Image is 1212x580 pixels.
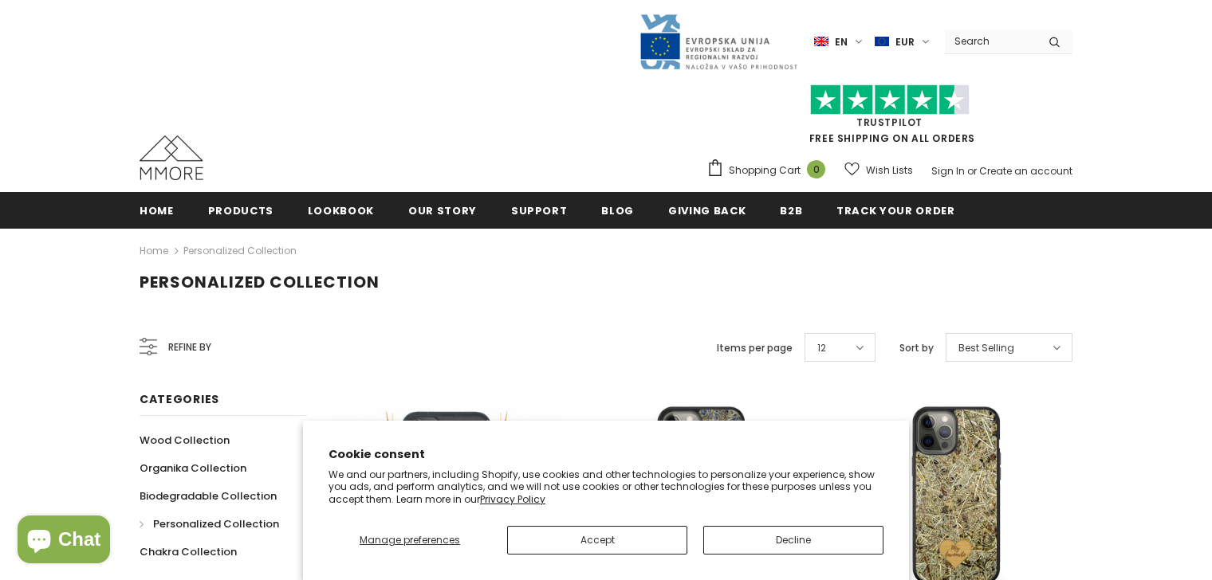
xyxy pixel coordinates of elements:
a: Personalized Collection [183,244,297,257]
a: Privacy Policy [480,492,545,506]
span: support [511,203,568,218]
input: Search Site [945,29,1037,53]
span: en [835,34,848,50]
a: Products [208,192,273,228]
a: Home [140,241,168,261]
span: Organika Collection [140,460,246,476]
img: i-lang-1.png [814,35,828,49]
a: Sign In [931,164,965,178]
span: 12 [817,340,826,356]
label: Items per page [717,340,793,356]
span: Lookbook [308,203,374,218]
p: We and our partners, including Shopify, use cookies and other technologies to personalize your ex... [329,468,883,506]
span: Biodegradable Collection [140,488,277,504]
span: Track your order [836,203,954,218]
img: MMORE Cases [140,135,203,180]
label: Sort by [899,340,934,356]
span: B2B [780,203,802,218]
span: Our Story [408,203,477,218]
span: Best Selling [958,340,1014,356]
a: Wood Collection [140,426,230,454]
span: 0 [807,160,825,178]
span: EUR [895,34,915,50]
img: Javni Razpis [639,13,798,71]
a: Biodegradable Collection [140,482,277,510]
a: Personalized Collection [140,510,279,538]
span: Wish Lists [866,163,913,178]
span: Manage preferences [360,533,460,547]
span: Wood Collection [140,433,230,448]
span: Products [208,203,273,218]
img: Trust Pilot Stars [810,84,970,116]
inbox-online-store-chat: Shopify online store chat [13,515,115,567]
span: Blog [601,203,634,218]
span: Refine by [168,339,211,356]
span: Shopping Cart [729,163,801,178]
a: Javni Razpis [639,34,798,48]
h2: Cookie consent [329,446,883,463]
a: Lookbook [308,192,374,228]
button: Decline [703,526,883,555]
span: Chakra Collection [140,544,237,559]
span: or [967,164,977,178]
a: Giving back [668,192,746,228]
a: Chakra Collection [140,538,237,566]
span: Personalized Collection [153,516,279,531]
button: Accept [507,526,687,555]
button: Manage preferences [329,526,491,555]
a: support [511,192,568,228]
span: Giving back [668,203,746,218]
a: Our Story [408,192,477,228]
a: B2B [780,192,802,228]
a: Trustpilot [856,116,923,129]
a: Wish Lists [844,156,913,184]
a: Shopping Cart 0 [706,159,833,182]
span: FREE SHIPPING ON ALL ORDERS [706,92,1072,145]
a: Blog [601,192,634,228]
span: Home [140,203,174,218]
a: Organika Collection [140,454,246,482]
span: Personalized Collection [140,271,380,293]
a: Home [140,192,174,228]
a: Create an account [979,164,1072,178]
a: Track your order [836,192,954,228]
span: Categories [140,391,219,407]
